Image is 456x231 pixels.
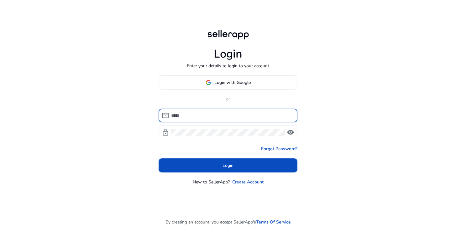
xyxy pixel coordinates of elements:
[187,63,269,69] p: Enter your details to login to your account
[256,219,291,225] a: Terms Of Service
[159,158,297,172] button: Login
[162,112,169,119] span: mail
[214,47,242,61] h1: Login
[193,179,230,185] p: New to SellerApp?
[214,79,251,86] span: Login with Google
[287,129,294,136] span: visibility
[162,129,169,136] span: lock
[159,96,297,102] p: or
[159,75,297,90] button: Login with Google
[206,80,211,85] img: google-logo.svg
[261,146,297,152] a: Forgot Password?
[223,162,233,169] span: Login
[232,179,264,185] a: Create Account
